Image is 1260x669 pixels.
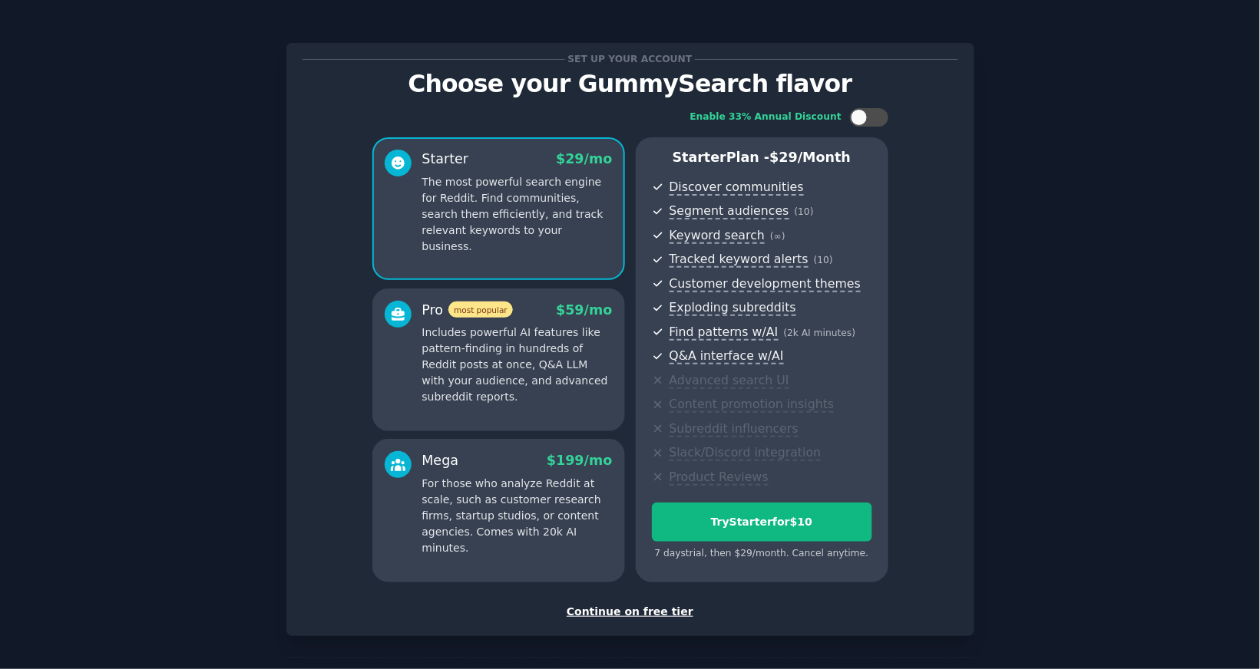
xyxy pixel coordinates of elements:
[670,421,799,437] span: Subreddit influencers
[556,151,612,166] span: $ 29 /mo
[565,51,695,68] span: Set up your account
[770,150,852,165] span: $ 29 /month
[422,174,613,255] p: The most powerful search engine for Reddit. Find communities, search them efficiently, and track ...
[795,206,814,217] span: ( 10 )
[670,252,809,268] span: Tracked keyword alerts
[652,547,872,561] div: 7 days trial, then $ 29 /month . Cancel anytime.
[670,228,766,244] span: Keyword search
[303,604,958,620] div: Continue on free tier
[670,348,784,364] span: Q&A interface w/AI
[670,470,769,486] span: Product Reviews
[670,445,822,461] span: Slack/Discord integration
[814,255,833,265] span: ( 10 )
[784,328,856,338] span: ( 2k AI minutes )
[670,203,789,219] span: Segment audiences
[653,514,871,530] div: Try Starter for $10
[770,231,785,242] span: ( ∞ )
[670,300,796,316] span: Exploding subreddits
[422,301,513,320] div: Pro
[547,453,612,468] span: $ 199 /mo
[670,276,861,292] span: Customer development themes
[303,71,958,97] p: Choose your GummySearch flavor
[448,302,513,318] span: most popular
[422,451,459,470] div: Mega
[652,148,872,167] p: Starter Plan -
[422,476,613,556] p: For those who analyze Reddit at scale, such as customer research firms, startup studios, or conte...
[556,302,612,318] span: $ 59 /mo
[422,150,469,169] div: Starter
[422,325,613,405] p: Includes powerful AI features like pattern-finding in hundreds of Reddit posts at once, Q&A LLM w...
[690,110,842,124] div: Enable 33% Annual Discount
[670,397,835,413] span: Content promotion insights
[652,503,872,542] button: TryStarterfor$10
[670,180,804,196] span: Discover communities
[670,373,789,389] span: Advanced search UI
[670,325,779,341] span: Find patterns w/AI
